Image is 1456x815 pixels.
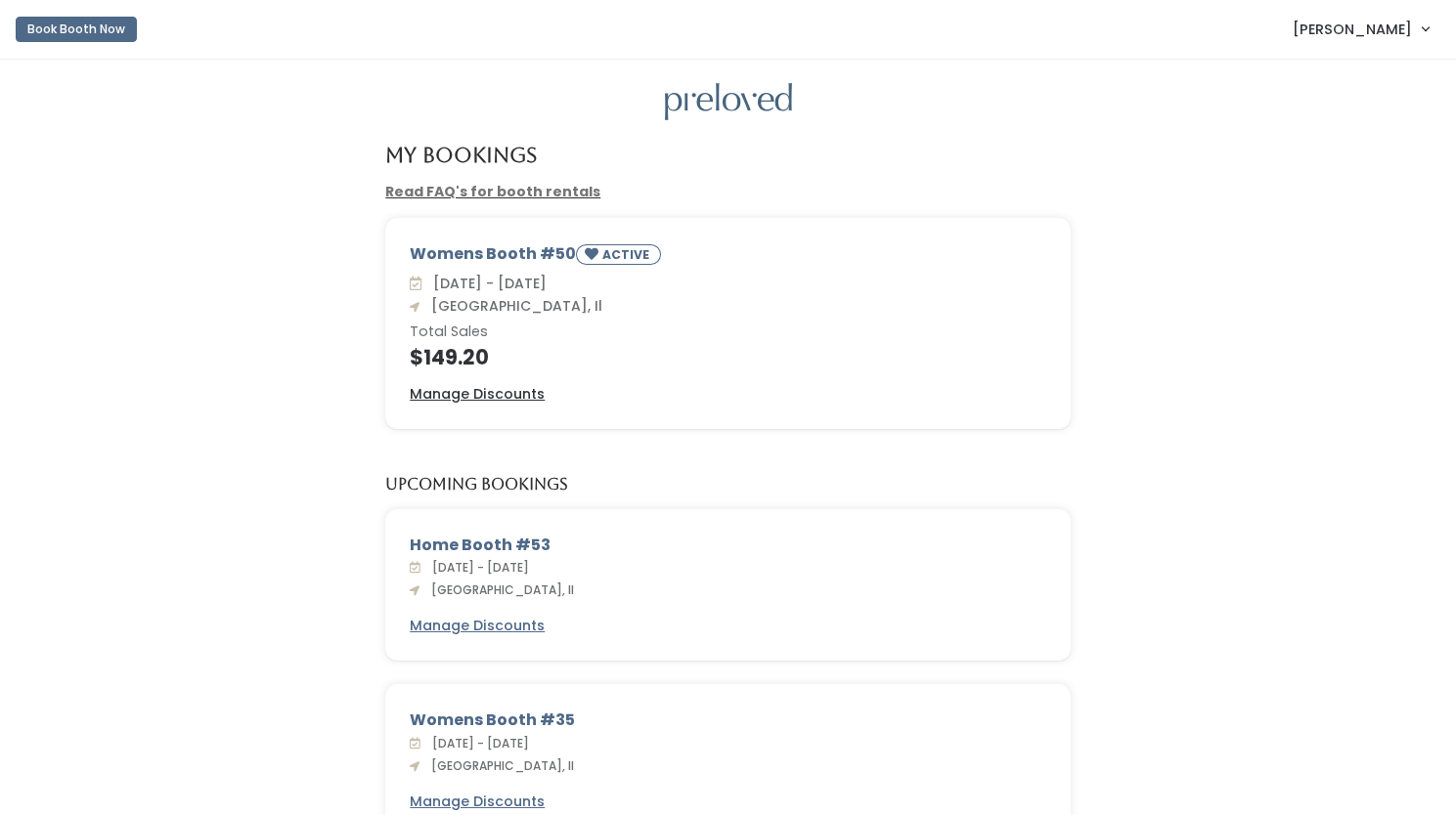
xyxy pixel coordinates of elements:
[665,83,792,121] img: preloved logo
[424,735,529,751] span: [DATE] - [DATE]
[410,324,1046,340] h6: Total Sales
[410,616,545,635] u: Manage Discounts
[16,17,137,42] button: Book Booth Now
[410,792,545,812] a: Manage Discounts
[410,384,545,405] a: Manage Discounts
[16,8,137,51] a: Book Booth Now
[410,384,545,404] u: Manage Discounts
[385,476,568,493] h5: Upcoming Bookings
[410,346,1046,368] h4: $149.20
[410,616,545,636] a: Manage Discounts
[385,144,537,166] h4: My Bookings
[410,792,545,811] u: Manage Discounts
[1293,19,1412,40] span: [PERSON_NAME]
[425,274,547,293] span: [DATE] - [DATE]
[1273,8,1448,50] a: [PERSON_NAME]
[602,246,653,263] small: ACTIVE
[424,559,529,576] span: [DATE] - [DATE]
[423,581,574,598] span: [GEOGRAPHIC_DATA], Il
[410,242,1046,273] div: Womens Booth #50
[423,296,602,316] span: [GEOGRAPHIC_DATA], Il
[423,757,574,774] span: [GEOGRAPHIC_DATA], Il
[410,534,1046,557] div: Home Booth #53
[385,182,600,201] a: Read FAQ's for booth rentals
[410,708,1046,732] div: Womens Booth #35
